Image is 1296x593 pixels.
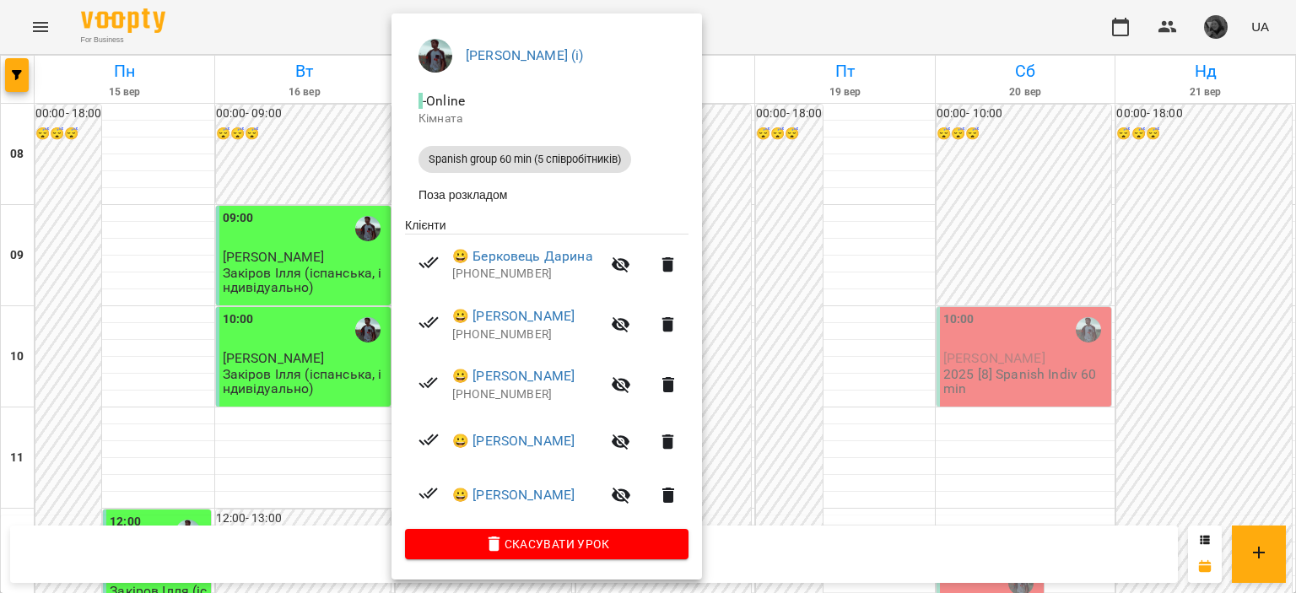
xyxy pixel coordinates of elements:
ul: Клієнти [405,217,688,529]
svg: Візит сплачено [418,252,439,272]
p: [PHONE_NUMBER] [452,326,601,343]
span: Spanish group 60 min (5 співробітників) [418,152,631,167]
button: Скасувати Урок [405,529,688,559]
a: [PERSON_NAME] (і) [466,47,584,63]
svg: Візит сплачено [418,483,439,504]
li: Поза розкладом [405,180,688,210]
p: [PHONE_NUMBER] [452,386,601,403]
span: Скасувати Урок [418,534,675,554]
img: 59b3f96857d6e12ecac1e66404ff83b3.JPG [418,39,452,73]
svg: Візит сплачено [418,429,439,450]
a: 😀 [PERSON_NAME] [452,366,575,386]
a: 😀 [PERSON_NAME] [452,431,575,451]
a: 😀 Берковець Дарина [452,246,593,267]
a: 😀 [PERSON_NAME] [452,485,575,505]
svg: Візит сплачено [418,312,439,332]
svg: Візит сплачено [418,373,439,393]
p: Кімната [418,111,675,127]
a: 😀 [PERSON_NAME] [452,306,575,326]
span: - Online [418,93,468,109]
p: [PHONE_NUMBER] [452,266,601,283]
